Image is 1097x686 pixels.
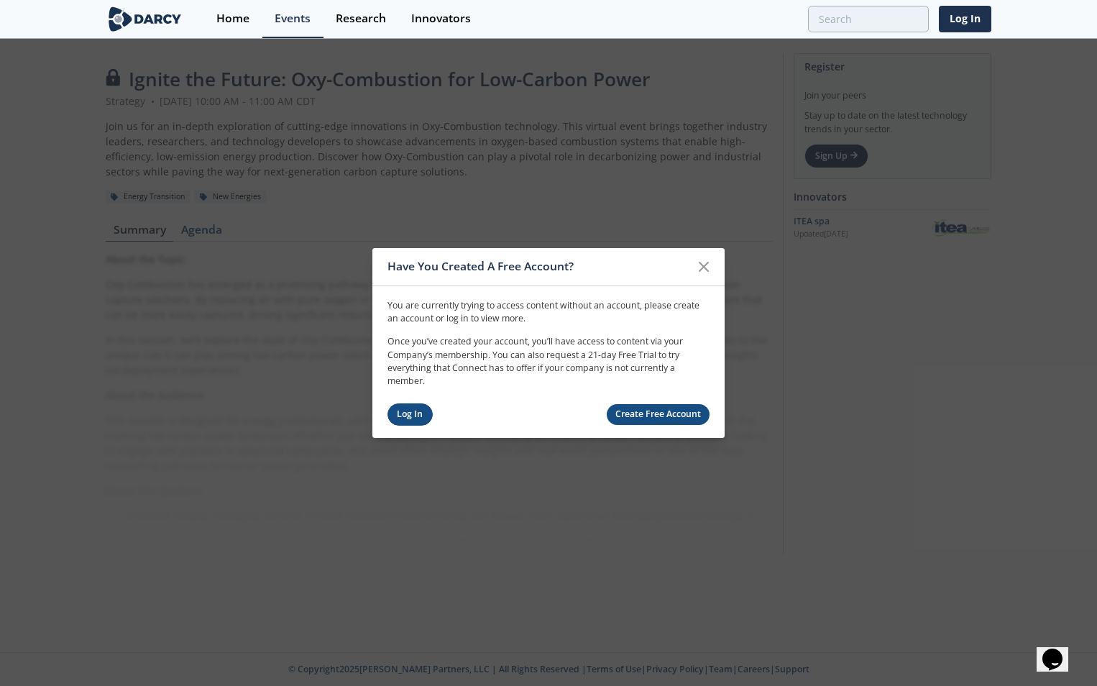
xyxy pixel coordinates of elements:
[275,13,311,24] div: Events
[387,253,690,280] div: Have You Created A Free Account?
[607,404,710,425] a: Create Free Account
[1037,628,1083,672] iframe: chat widget
[387,335,710,388] p: Once you’ve created your account, you’ll have access to content via your Company’s membership. Yo...
[808,6,929,32] input: Advanced Search
[411,13,471,24] div: Innovators
[106,6,184,32] img: logo-wide.svg
[216,13,249,24] div: Home
[336,13,386,24] div: Research
[387,298,710,325] p: You are currently trying to access content without an account, please create an account or log in...
[387,403,433,426] a: Log In
[939,6,991,32] a: Log In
